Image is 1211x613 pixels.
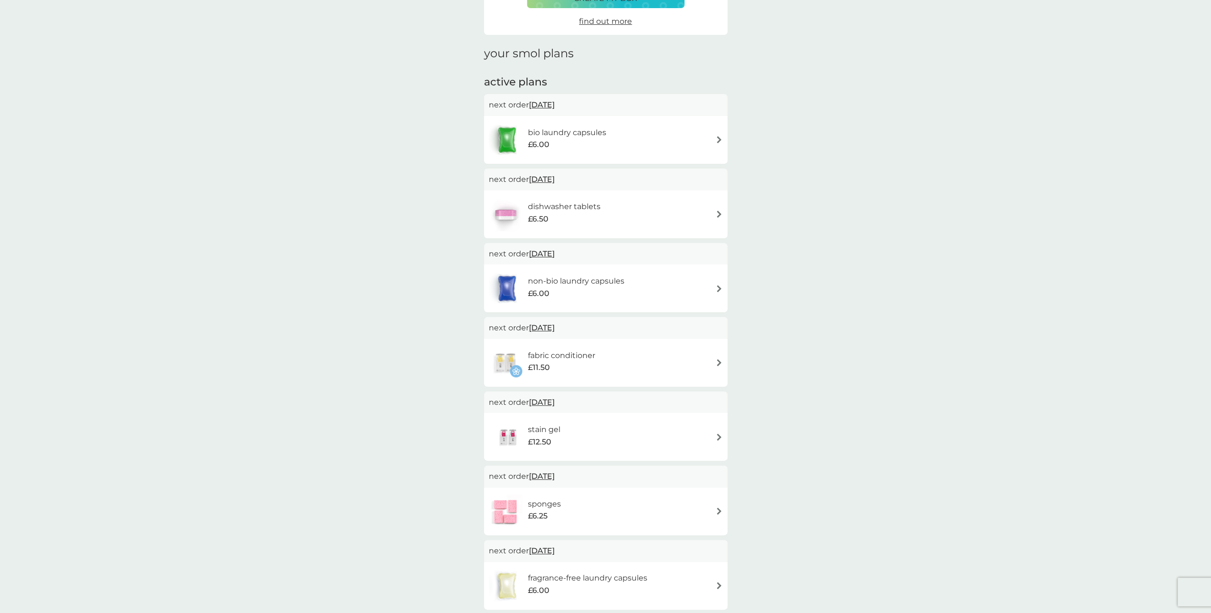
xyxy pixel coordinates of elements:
span: £6.00 [527,584,549,597]
h1: your smol plans [484,47,727,61]
span: £6.00 [527,287,549,300]
p: next order [489,248,723,260]
img: non-bio laundry capsules [489,272,525,305]
img: stain gel [489,420,528,454]
img: arrow right [716,136,723,143]
h6: fragrance-free laundry capsules [527,572,647,584]
span: [DATE] [529,393,555,412]
img: arrow right [716,285,723,292]
span: £6.00 [527,138,549,151]
img: arrow right [716,582,723,589]
p: next order [489,322,723,334]
img: fragrance-free laundry capsules [489,569,525,602]
img: fabric conditioner [489,346,522,380]
span: £6.50 [527,213,548,225]
h6: fabric conditioner [527,349,595,362]
img: arrow right [716,433,723,441]
p: next order [489,99,723,111]
span: [DATE] [529,541,555,560]
img: bio laundry capsules [489,123,525,157]
p: next order [489,173,723,186]
h6: sponges [527,498,560,510]
span: £6.25 [527,510,547,522]
span: £12.50 [528,436,551,448]
h6: stain gel [528,423,560,436]
a: find out more [579,15,632,28]
span: [DATE] [529,244,555,263]
img: arrow right [716,211,723,218]
span: £11.50 [527,361,549,374]
img: arrow right [716,359,723,366]
h2: active plans [484,75,727,90]
p: next order [489,396,723,409]
span: [DATE] [529,170,555,189]
span: [DATE] [529,95,555,114]
span: find out more [579,17,632,26]
p: next order [489,470,723,483]
h6: dishwasher tablets [527,201,600,213]
img: arrow right [716,507,723,515]
img: dishwasher tablets [489,198,522,231]
h6: bio laundry capsules [527,127,606,139]
img: sponges [489,495,522,528]
h6: non-bio laundry capsules [527,275,624,287]
span: [DATE] [529,318,555,337]
p: next order [489,545,723,557]
span: [DATE] [529,467,555,486]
